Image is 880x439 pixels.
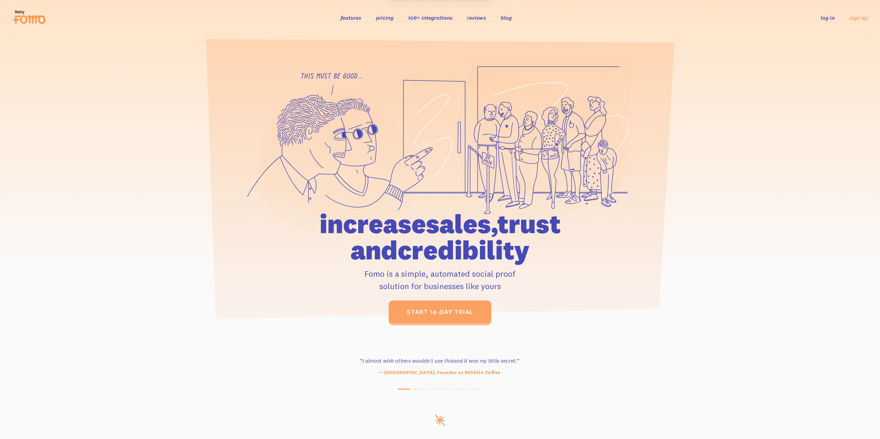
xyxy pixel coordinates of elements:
h3: “I almost wish others wouldn't use this and it was my little secret.” [345,356,534,365]
h1: increase sales, trust and credibility [280,211,600,263]
a: sign up [849,14,868,21]
a: start 14-day trial [389,300,491,323]
a: 106+ integrations [408,14,453,21]
a: blog [501,14,512,21]
p: Fomo is a simple, automated social proof solution for businesses like yours [280,267,600,292]
a: reviews [467,14,486,21]
p: — [GEOGRAPHIC_DATA], founder at Stiletto Coffee [345,369,534,376]
a: pricing [376,14,393,21]
a: log in [821,14,835,21]
a: features [341,14,361,21]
